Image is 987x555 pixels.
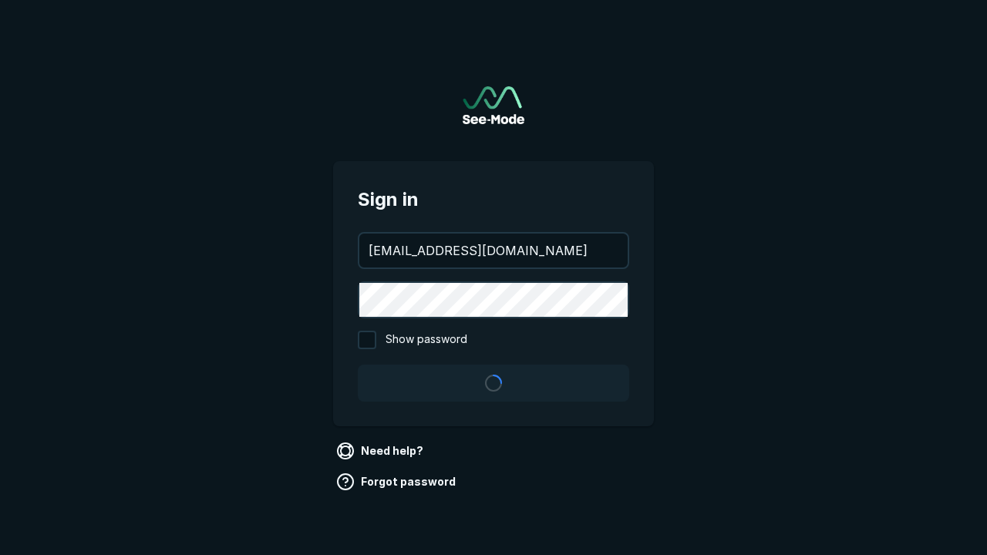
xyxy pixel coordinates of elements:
a: Forgot password [333,469,462,494]
a: Need help? [333,439,429,463]
a: Go to sign in [463,86,524,124]
img: See-Mode Logo [463,86,524,124]
span: Show password [386,331,467,349]
input: your@email.com [359,234,628,267]
span: Sign in [358,186,629,214]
